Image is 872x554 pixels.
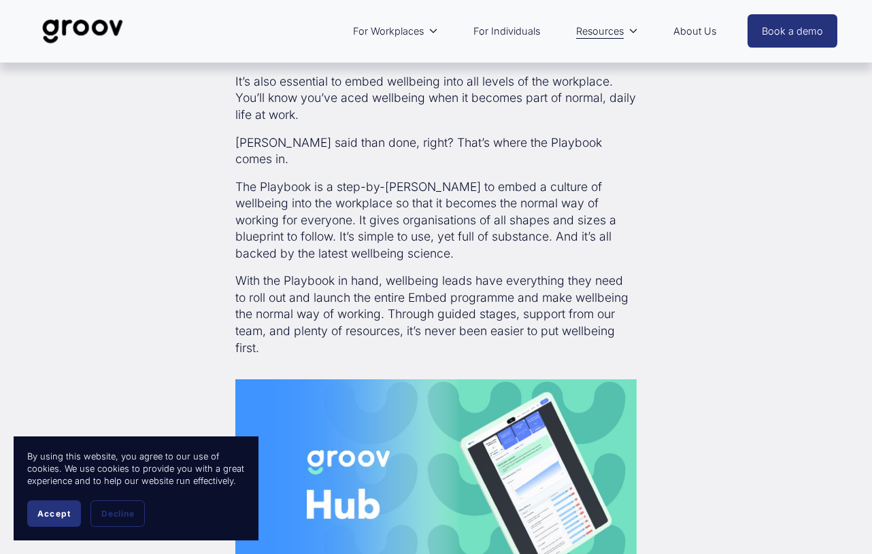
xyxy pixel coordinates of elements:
a: folder dropdown [569,16,645,47]
img: Groov | Unlock Human Potential at Work and in Life [35,9,131,54]
a: About Us [667,16,723,47]
p: It’s also essential to embed wellbeing into all levels of the workplace. You’ll know you’ve aced ... [235,73,637,124]
a: folder dropdown [346,16,446,47]
span: Accept [37,508,71,519]
span: For Workplaces [353,22,424,40]
button: Decline [90,500,145,527]
span: Decline [101,508,134,519]
p: [PERSON_NAME] said than done, right? That’s where the Playbook comes in. [235,135,637,168]
p: With the Playbook in hand, wellbeing leads have everything they need to roll out and launch the e... [235,273,637,356]
section: Cookie banner [14,436,258,540]
p: By using this website, you agree to our use of cookies. We use cookies to provide you with a grea... [27,450,245,487]
button: Accept [27,500,81,527]
a: For Individuals [467,16,547,47]
p: The Playbook is a step-by-[PERSON_NAME] to embed a culture of wellbeing into the workplace so tha... [235,179,637,262]
span: Resources [576,22,624,40]
a: Book a demo [748,14,837,48]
